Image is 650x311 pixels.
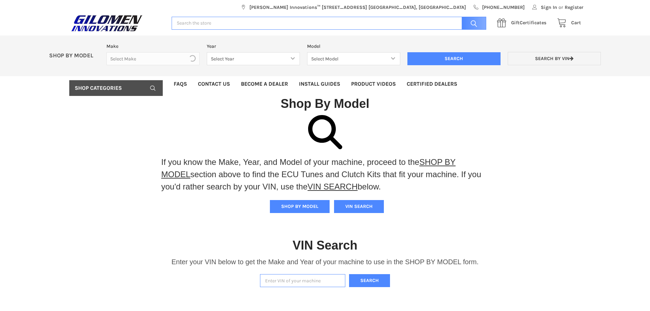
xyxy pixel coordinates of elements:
[349,274,390,287] button: Search
[307,43,400,50] label: Model
[511,20,546,26] span: Certificates
[293,76,346,92] a: Install Guides
[346,76,401,92] a: Product Videos
[69,15,144,32] img: GILOMEN INNOVATIONS
[401,76,463,92] a: Certified Dealers
[172,17,486,30] input: Search the store
[168,76,192,92] a: FAQs
[106,43,200,50] label: Make
[541,4,557,11] span: Sign In
[69,80,163,96] a: Shop Categories
[171,257,478,267] p: Enter your VIN below to get the Make and Year of your machine to use in the SHOP BY MODEL form.
[235,76,293,92] a: Become a Dealer
[207,43,300,50] label: Year
[511,20,520,26] span: Gift
[508,52,601,65] a: Search by VIN
[270,200,330,213] button: SHOP BY MODEL
[161,157,456,179] a: SHOP BY MODEL
[334,200,384,213] button: VIN SEARCH
[407,52,501,65] input: Search
[553,19,581,27] a: Cart
[69,96,581,111] h1: Shop By Model
[482,4,525,11] span: [PHONE_NUMBER]
[69,15,164,32] a: GILOMEN INNOVATIONS
[46,52,103,59] p: SHOP BY MODEL
[292,238,357,253] h1: VIN Search
[307,182,358,191] a: VIN SEARCH
[458,17,486,30] input: Search
[161,156,489,193] p: If you know the Make, Year, and Model of your machine, proceed to the section above to find the E...
[260,274,345,287] input: Enter VIN of your machine
[249,4,466,11] span: [PERSON_NAME] Innovations™ [STREET_ADDRESS] [GEOGRAPHIC_DATA], [GEOGRAPHIC_DATA]
[493,19,553,27] a: GiftCertificates
[571,20,581,26] span: Cart
[192,76,235,92] a: Contact Us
